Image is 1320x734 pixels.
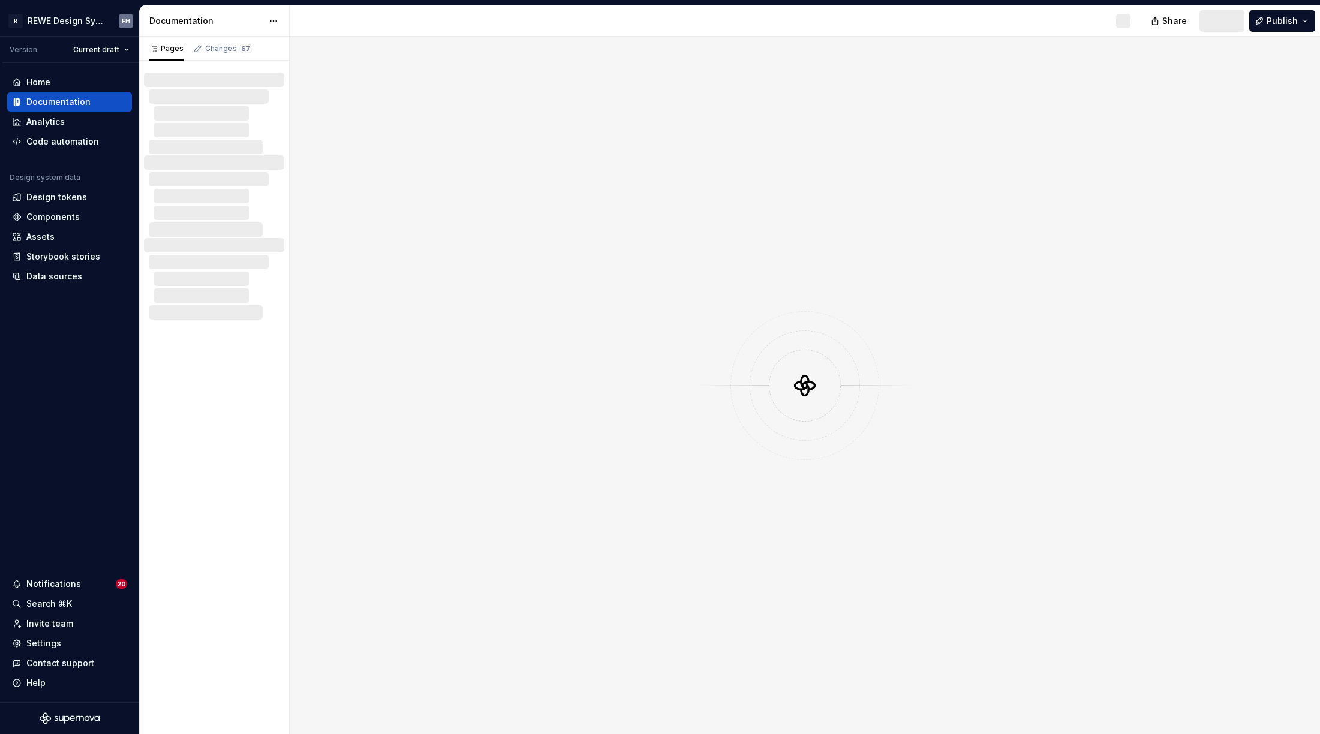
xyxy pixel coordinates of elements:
[7,73,132,92] a: Home
[26,637,61,649] div: Settings
[26,136,99,148] div: Code automation
[149,44,184,53] div: Pages
[73,45,119,55] span: Current draft
[26,96,91,108] div: Documentation
[8,14,23,28] div: R
[10,173,80,182] div: Design system data
[205,44,252,53] div: Changes
[26,270,82,282] div: Data sources
[7,92,132,112] a: Documentation
[7,112,132,131] a: Analytics
[7,207,132,227] a: Components
[26,578,81,590] div: Notifications
[26,116,65,128] div: Analytics
[7,594,132,613] button: Search ⌘K
[26,598,72,610] div: Search ⌘K
[116,579,127,589] span: 20
[7,132,132,151] a: Code automation
[26,657,94,669] div: Contact support
[239,44,252,53] span: 67
[26,211,80,223] div: Components
[7,188,132,207] a: Design tokens
[1162,15,1187,27] span: Share
[7,654,132,673] button: Contact support
[1249,10,1315,32] button: Publish
[2,8,137,34] button: RREWE Design SystemFH
[1145,10,1195,32] button: Share
[26,191,87,203] div: Design tokens
[7,634,132,653] a: Settings
[26,76,50,88] div: Home
[10,45,37,55] div: Version
[149,15,263,27] div: Documentation
[7,267,132,286] a: Data sources
[28,15,104,27] div: REWE Design System
[7,614,132,633] a: Invite team
[7,247,132,266] a: Storybook stories
[1267,15,1298,27] span: Publish
[26,231,55,243] div: Assets
[7,227,132,246] a: Assets
[26,677,46,689] div: Help
[122,16,130,26] div: FH
[7,673,132,693] button: Help
[26,251,100,263] div: Storybook stories
[40,712,100,724] svg: Supernova Logo
[68,41,134,58] button: Current draft
[26,618,73,630] div: Invite team
[7,574,132,594] button: Notifications20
